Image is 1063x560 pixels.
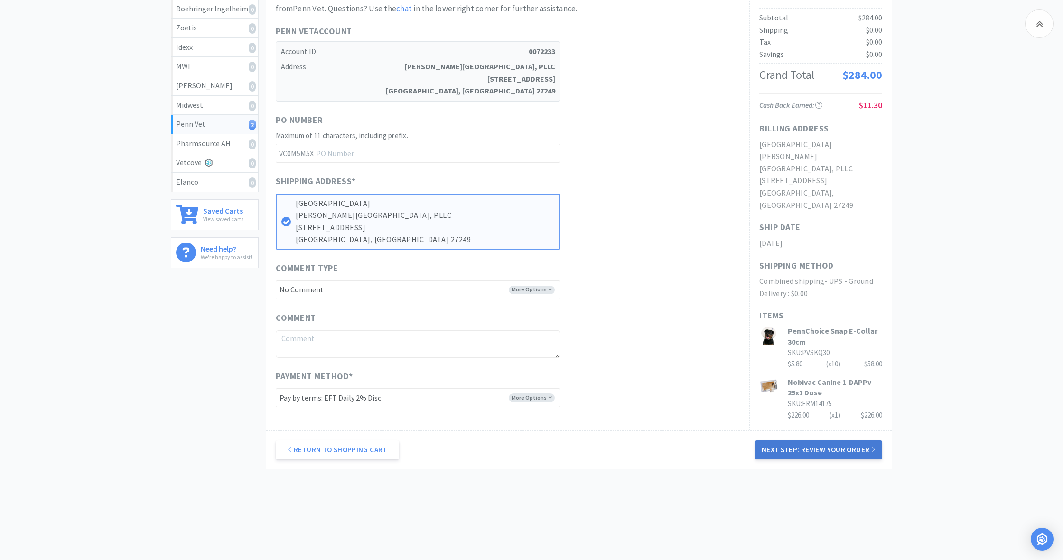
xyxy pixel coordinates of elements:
[296,209,555,222] p: [PERSON_NAME][GEOGRAPHIC_DATA], PLLC
[171,199,259,230] a: Saved CartsView saved carts
[249,158,256,168] i: 0
[759,150,882,175] h2: [PERSON_NAME][GEOGRAPHIC_DATA], PLLC
[249,139,256,149] i: 0
[201,252,252,261] p: We're happy to assist!
[788,326,882,347] h3: PennChoice Snap E-Collar 30cm
[1031,528,1054,551] div: Open Intercom Messenger
[281,44,555,60] h5: Account ID
[755,440,882,459] button: Next Step: Review Your Order
[203,215,243,224] p: View saved carts
[276,131,408,140] span: Maximum of 11 characters, including prefix.
[171,57,258,76] a: MWI0
[788,348,830,357] span: SKU: PVSKQ30
[759,12,788,24] div: Subtotal
[249,4,256,15] i: 0
[176,80,253,92] div: [PERSON_NAME]
[171,153,258,173] a: Vetcove0
[296,233,555,246] p: [GEOGRAPHIC_DATA], [GEOGRAPHIC_DATA] 27249
[296,197,555,210] p: [GEOGRAPHIC_DATA]
[826,358,840,370] div: (x 10 )
[830,410,840,421] div: (x 1 )
[276,261,338,275] span: Comment Type
[176,138,253,150] div: Pharmsource AH
[201,243,252,252] h6: Need help?
[171,134,258,154] a: Pharmsource AH0
[759,275,882,299] h2: Combined shipping- UPS - Ground Delivery : $0.00
[386,61,555,97] strong: [PERSON_NAME][GEOGRAPHIC_DATA], PLLC [STREET_ADDRESS] [GEOGRAPHIC_DATA], [GEOGRAPHIC_DATA] 27249
[276,113,323,127] span: PO Number
[788,358,882,370] div: $5.80
[176,3,253,15] div: Boehringer Ingelheim
[759,237,882,250] h2: [DATE]
[788,377,882,398] h3: Nobivac Canine 1-DAPPv - 25x1 Dose
[759,187,882,211] h2: [GEOGRAPHIC_DATA], [GEOGRAPHIC_DATA] 27249
[861,410,882,421] div: $226.00
[171,173,258,192] a: Elanco0
[866,37,882,47] span: $0.00
[759,66,814,84] div: Grand Total
[759,36,771,48] div: Tax
[249,101,256,111] i: 0
[759,175,882,187] h2: [STREET_ADDRESS]
[171,96,258,115] a: Midwest0
[396,3,412,14] a: chat
[171,76,258,96] a: [PERSON_NAME]0
[529,46,555,58] strong: 0072233
[281,59,555,99] h5: Address
[788,399,832,408] span: SKU: FRM14175
[249,177,256,188] i: 0
[296,222,555,234] p: [STREET_ADDRESS]
[759,377,778,396] img: ace558e828fa45f28f9e48bef05709b1_159701.png
[176,176,253,188] div: Elanco
[176,41,253,54] div: Idexx
[276,144,316,162] span: VC0M5M5X
[276,144,560,163] input: PO Number
[176,22,253,34] div: Zoetis
[249,120,256,130] i: 2
[249,62,256,72] i: 0
[176,118,253,131] div: Penn Vet
[759,309,882,323] h1: Items
[276,440,399,459] a: Return to Shopping Cart
[249,43,256,53] i: 0
[858,13,882,22] span: $284.00
[866,49,882,59] span: $0.00
[864,358,882,370] div: $58.00
[759,221,801,234] h1: Ship Date
[176,157,253,169] div: Vetcove
[176,60,253,73] div: MWI
[759,101,822,110] span: Cash Back Earned :
[759,139,882,151] h2: [GEOGRAPHIC_DATA]
[859,100,882,111] span: $11.30
[759,326,778,345] img: 1270f09dcfd6474b83ea881862f77823_294206.png
[842,67,882,82] span: $284.00
[249,81,256,92] i: 0
[866,25,882,35] span: $0.00
[276,311,316,325] span: Comment
[759,48,784,61] div: Savings
[171,38,258,57] a: Idexx0
[276,25,560,38] h1: Penn Vet Account
[759,259,834,273] h1: Shipping Method
[171,115,258,134] a: Penn Vet2
[276,175,356,188] span: Shipping Address *
[759,122,829,136] h1: Billing Address
[171,19,258,38] a: Zoetis0
[176,99,253,112] div: Midwest
[788,410,882,421] div: $226.00
[249,23,256,34] i: 0
[759,24,788,37] div: Shipping
[203,205,243,215] h6: Saved Carts
[276,370,353,383] span: Payment Method *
